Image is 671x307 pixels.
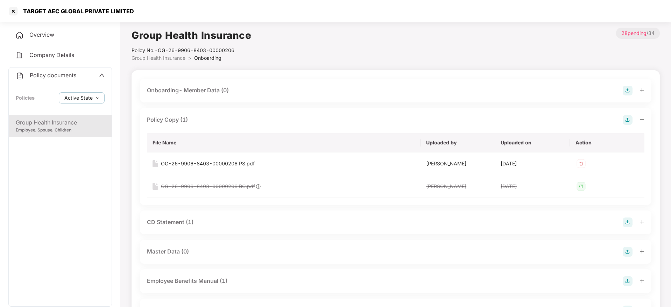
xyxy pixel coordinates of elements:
[29,51,74,58] span: Company Details
[99,72,105,78] span: up
[147,115,188,124] div: Policy Copy (1)
[575,158,587,169] img: svg+xml;base64,PHN2ZyB4bWxucz0iaHR0cDovL3d3dy53My5vcmcvMjAwMC9zdmciIHdpZHRoPSIzMiIgaGVpZ2h0PSIzMi...
[623,247,633,257] img: svg+xml;base64,PHN2ZyB4bWxucz0iaHR0cDovL3d3dy53My5vcmcvMjAwMC9zdmciIHdpZHRoPSIyOCIgaGVpZ2h0PSIyOC...
[15,51,24,59] img: svg+xml;base64,PHN2ZyB4bWxucz0iaHR0cDovL3d3dy53My5vcmcvMjAwMC9zdmciIHdpZHRoPSIyNCIgaGVpZ2h0PSIyNC...
[161,160,255,167] div: OG-26-9906-8403-00000206 PS.pdf
[147,218,193,227] div: CD Statement (1)
[147,247,189,256] div: Master Data (0)
[96,96,99,100] span: down
[255,183,261,190] img: svg+xml;base64,PHN2ZyB4bWxucz0iaHR0cDovL3d3dy53My5vcmcvMjAwMC9zdmciIHdpZHRoPSIxOCIgaGVpZ2h0PSIxOC...
[194,55,221,61] span: Onboarding
[623,276,633,286] img: svg+xml;base64,PHN2ZyB4bWxucz0iaHR0cDovL3d3dy53My5vcmcvMjAwMC9zdmciIHdpZHRoPSIyOCIgaGVpZ2h0PSIyOC...
[153,160,158,167] img: svg+xml;base64,PHN2ZyB4bWxucz0iaHR0cDovL3d3dy53My5vcmcvMjAwMC9zdmciIHdpZHRoPSIxNiIgaGVpZ2h0PSIyMC...
[621,30,647,36] span: 28 pending
[188,55,191,61] span: >
[501,183,564,190] div: [DATE]
[426,160,489,167] div: [PERSON_NAME]
[147,86,229,95] div: Onboarding- Member Data (0)
[147,133,421,152] th: File Name
[132,55,185,61] span: Group Health Insurance
[132,28,251,43] h1: Group Health Insurance
[623,217,633,227] img: svg+xml;base64,PHN2ZyB4bWxucz0iaHR0cDovL3d3dy53My5vcmcvMjAwMC9zdmciIHdpZHRoPSIyOCIgaGVpZ2h0PSIyOC...
[64,94,93,102] span: Active State
[30,72,76,79] span: Policy documents
[16,118,105,127] div: Group Health Insurance
[161,183,255,190] div: OG-26-9906-8403-00000206 BC.pdf
[640,117,644,122] span: minus
[640,220,644,224] span: plus
[16,94,35,102] div: Policies
[29,31,54,38] span: Overview
[575,181,587,192] img: svg+xml;base64,PHN2ZyB4bWxucz0iaHR0cDovL3d3dy53My5vcmcvMjAwMC9zdmciIHdpZHRoPSIzMiIgaGVpZ2h0PSIzMi...
[640,249,644,254] span: plus
[640,88,644,93] span: plus
[16,127,105,134] div: Employee, Spouse, Children
[426,183,489,190] div: [PERSON_NAME]
[147,277,227,285] div: Employee Benefits Manual (1)
[19,8,134,15] div: TARGET AEC GLOBAL PRIVATE LIMITED
[570,133,644,152] th: Action
[623,115,633,125] img: svg+xml;base64,PHN2ZyB4bWxucz0iaHR0cDovL3d3dy53My5vcmcvMjAwMC9zdmciIHdpZHRoPSIyOCIgaGVpZ2h0PSIyOC...
[153,183,158,190] img: svg+xml;base64,PHN2ZyB4bWxucz0iaHR0cDovL3d3dy53My5vcmcvMjAwMC9zdmciIHdpZHRoPSIxNiIgaGVpZ2h0PSIyMC...
[59,92,105,103] button: Active Statedown
[132,47,251,54] div: Policy No.- OG-26-9906-8403-00000206
[501,160,564,167] div: [DATE]
[16,72,24,80] img: svg+xml;base64,PHN2ZyB4bWxucz0iaHR0cDovL3d3dy53My5vcmcvMjAwMC9zdmciIHdpZHRoPSIyNCIgaGVpZ2h0PSIyNC...
[15,31,24,40] img: svg+xml;base64,PHN2ZyB4bWxucz0iaHR0cDovL3d3dy53My5vcmcvMjAwMC9zdmciIHdpZHRoPSIyNCIgaGVpZ2h0PSIyNC...
[495,133,570,152] th: Uploaded on
[421,133,495,152] th: Uploaded by
[623,86,633,95] img: svg+xml;base64,PHN2ZyB4bWxucz0iaHR0cDovL3d3dy53My5vcmcvMjAwMC9zdmciIHdpZHRoPSIyOCIgaGVpZ2h0PSIyOC...
[640,278,644,283] span: plus
[616,28,660,39] p: / 34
